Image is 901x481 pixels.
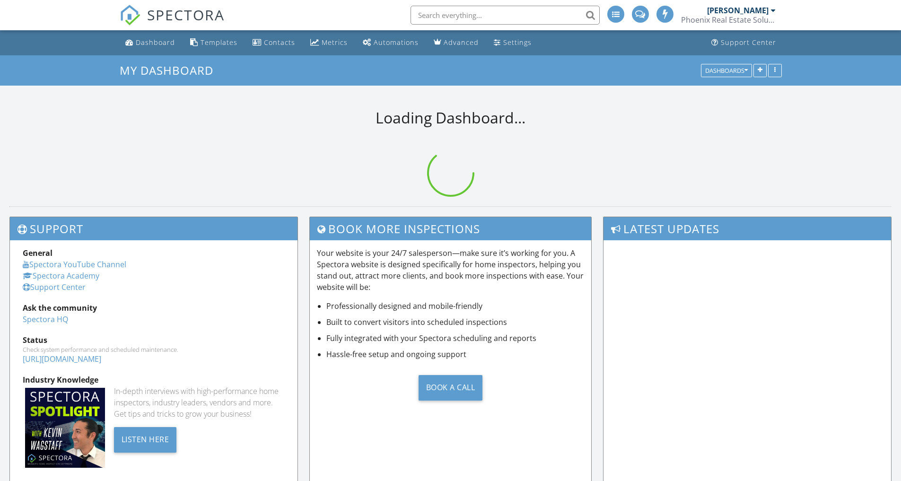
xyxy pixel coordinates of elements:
[708,34,780,52] a: Support Center
[120,62,221,78] a: My Dashboard
[310,217,592,240] h3: Book More Inspections
[359,34,422,52] a: Automations (Advanced)
[186,34,241,52] a: Templates
[490,34,535,52] a: Settings
[114,385,285,420] div: In-depth interviews with high-performance home inspectors, industry leaders, vendors and more. Ge...
[114,427,177,453] div: Listen Here
[326,300,585,312] li: Professionally designed and mobile-friendly
[147,5,225,25] span: SPECTORA
[120,13,225,33] a: SPECTORA
[326,349,585,360] li: Hassle-free setup and ongoing support
[120,5,140,26] img: The Best Home Inspection Software - Spectora
[705,67,748,74] div: Dashboards
[23,354,101,364] a: [URL][DOMAIN_NAME]
[114,434,177,444] a: Listen Here
[701,64,752,77] button: Dashboards
[430,34,482,52] a: Advanced
[23,374,285,385] div: Industry Knowledge
[326,332,585,344] li: Fully integrated with your Spectora scheduling and reports
[264,38,295,47] div: Contacts
[23,271,99,281] a: Spectora Academy
[23,302,285,314] div: Ask the community
[136,38,175,47] div: Dashboard
[326,316,585,328] li: Built to convert visitors into scheduled inspections
[25,388,105,468] img: Spectoraspolightmain
[411,6,600,25] input: Search everything...
[23,248,52,258] strong: General
[23,334,285,346] div: Status
[23,346,285,353] div: Check system performance and scheduled maintenance.
[681,15,776,25] div: Phoenix Real Estate Solutions
[317,247,585,293] p: Your website is your 24/7 salesperson—make sure it’s working for you. A Spectora website is desig...
[23,282,86,292] a: Support Center
[249,34,299,52] a: Contacts
[23,314,68,324] a: Spectora HQ
[604,217,891,240] h3: Latest Updates
[707,6,769,15] div: [PERSON_NAME]
[419,375,483,401] div: Book a Call
[317,367,585,408] a: Book a Call
[503,38,532,47] div: Settings
[201,38,237,47] div: Templates
[10,217,297,240] h3: Support
[444,38,479,47] div: Advanced
[721,38,776,47] div: Support Center
[374,38,419,47] div: Automations
[306,34,351,52] a: Metrics
[322,38,348,47] div: Metrics
[23,259,126,270] a: Spectora YouTube Channel
[122,34,179,52] a: Dashboard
